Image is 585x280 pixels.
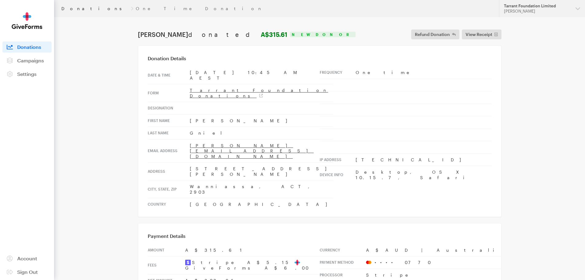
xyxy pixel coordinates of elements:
td: [PERSON_NAME] [190,114,333,127]
a: Donations [2,41,52,53]
a: Settings [2,69,52,80]
button: Refund Donation [411,30,459,39]
th: IP address [320,153,356,166]
th: Currency [320,244,366,256]
th: First Name [148,114,190,127]
th: Designation [148,102,190,115]
img: favicon-aeed1a25926f1876c519c09abb28a859d2c37b09480cd79f99d23ee3a2171d47.svg [294,260,300,265]
img: GiveForms [12,12,42,29]
p: With heartfelt thanks, [217,248,368,255]
a: Campaigns [2,55,52,66]
th: Fees [148,256,185,274]
a: View Receipt [462,30,501,39]
span: Refund Donation [415,31,450,38]
h3: Donation Details [148,55,492,61]
td: Your donation helps us provide practical support — through goods and services — to vulnerable and... [201,81,384,133]
td: [STREET_ADDRESS][PERSON_NAME] [190,163,333,180]
th: Country [148,198,190,211]
th: Frequency [320,66,356,79]
td: A$AUD | Australian Dollar [366,244,576,256]
strong: A$315.61 [261,31,287,38]
img: stripe2-5d9aec7fb46365e6c7974577a8dae7ee9b23322d394d28ba5d52000e5e5e0903.svg [185,260,191,265]
span: Sign Out [17,269,38,275]
span: Campaigns [17,57,44,63]
img: Tarrant_Foundation_logo_cropped.jpg [272,29,314,59]
td: •••• 0770 [366,256,576,269]
p: You will notice that this email includes an automatically generated receipt from our donation pla... [217,167,368,187]
th: City, state, zip [148,180,190,198]
p: If you have any questions or need support in the meantime, please reach out to us at [EMAIL_ADDRE... [217,228,368,241]
span: Account [17,255,37,261]
p: The Tarrant Foundation Team [217,262,368,268]
td: Stripe A$5.15 GiveForms A$6.00 [185,256,320,274]
p: Thank you for your generous gift of A$315.61 to The Tarrant Foundation Limited. [217,147,368,160]
td: A$315.61 [185,244,320,256]
div: New Donor [290,32,356,37]
th: Payment Method [320,256,366,269]
th: Date & time [148,66,190,84]
span: Donations [17,44,41,50]
p: Dear [PERSON_NAME] [217,133,368,140]
a: [PERSON_NAME][EMAIL_ADDRESS][DOMAIN_NAME] [190,143,314,159]
a: Sign Out [2,266,52,278]
th: Device info [320,166,356,184]
span: View Receipt [466,31,492,38]
p: To meet Australian tax requirements, you will receive an official tax-deductible receipt, includi... [217,194,368,221]
span: Settings [17,71,37,77]
td: One time [356,66,492,79]
td: Wanniassa, ACT, 2903 [190,180,333,198]
a: Account [2,253,52,264]
a: Tarrant Foundation Donations [190,88,328,98]
h3: Payment Details [148,233,492,239]
th: Last Name [148,127,190,140]
th: Amount [148,244,185,256]
h1: [PERSON_NAME] [138,31,287,38]
th: Email address [148,139,190,163]
td: [TECHNICAL_ID] [356,153,492,166]
a: Donations [61,6,128,11]
td: [DATE] 10:45 AM AEST [190,66,333,84]
td: Gniel [190,127,333,140]
span: donated [188,31,259,38]
div: Tarrant Foundation Limited [504,3,571,9]
th: Address [148,163,190,180]
div: [PERSON_NAME] [504,9,571,14]
td: [GEOGRAPHIC_DATA] [190,198,333,211]
th: Form [148,84,190,102]
td: Desktop, OS X 10.15.7, Safari [356,166,492,184]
